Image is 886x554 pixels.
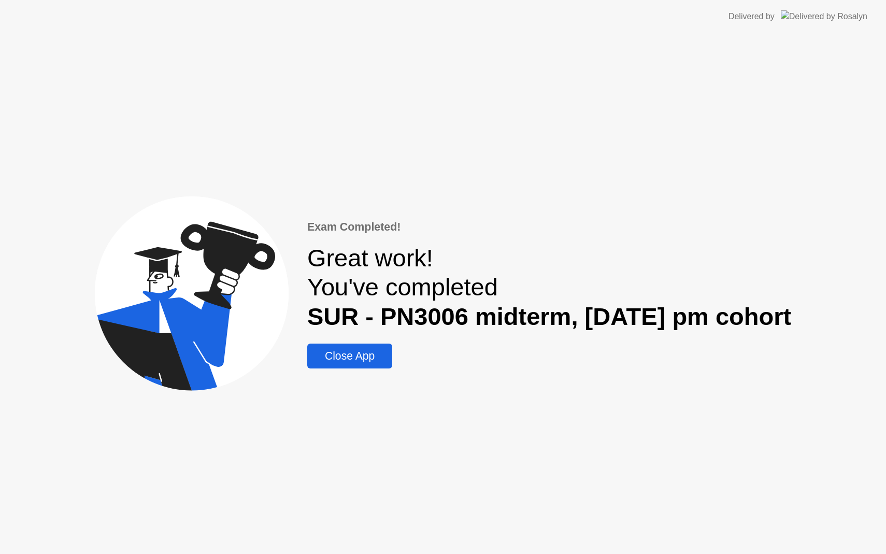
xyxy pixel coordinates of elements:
div: Delivered by [728,10,775,23]
div: Exam Completed! [307,219,791,235]
div: Great work! You've completed [307,244,791,331]
div: Close App [310,350,389,362]
img: Delivered by Rosalyn [781,10,867,22]
button: Close App [307,344,392,368]
b: SUR - PN3006 midterm, [DATE] pm cohort [307,303,791,330]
